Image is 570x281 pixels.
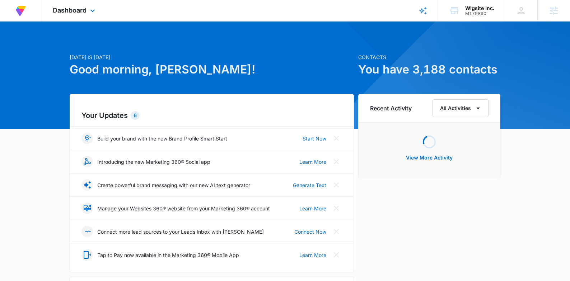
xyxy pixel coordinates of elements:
[331,156,342,167] button: Close
[97,251,239,259] p: Tap to Pay now available in the Marketing 360® Mobile App
[370,104,412,113] h6: Recent Activity
[70,61,354,78] h1: Good morning, [PERSON_NAME]!
[97,181,250,189] p: Create powerful brand messaging with our new AI text generator
[303,135,326,142] a: Start Now
[465,5,494,11] div: account name
[299,251,326,259] a: Learn More
[97,228,264,235] p: Connect more lead sources to your Leads Inbox with [PERSON_NAME]
[293,181,326,189] a: Generate Text
[53,6,87,14] span: Dashboard
[81,110,342,121] h2: Your Updates
[465,11,494,16] div: account id
[331,249,342,261] button: Close
[97,158,210,166] p: Introducing the new Marketing 360® Social app
[97,205,270,212] p: Manage your Websites 360® website from your Marketing 360® account
[97,135,227,142] p: Build your brand with the new Brand Profile Smart Start
[331,226,342,237] button: Close
[358,53,500,61] p: Contacts
[299,205,326,212] a: Learn More
[70,53,354,61] p: [DATE] is [DATE]
[131,111,140,120] div: 6
[14,4,27,17] img: Volusion
[331,133,342,144] button: Close
[331,203,342,214] button: Close
[358,61,500,78] h1: You have 3,188 contacts
[294,228,326,235] a: Connect Now
[399,149,460,166] button: View More Activity
[433,99,489,117] button: All Activities
[299,158,326,166] a: Learn More
[331,179,342,191] button: Close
